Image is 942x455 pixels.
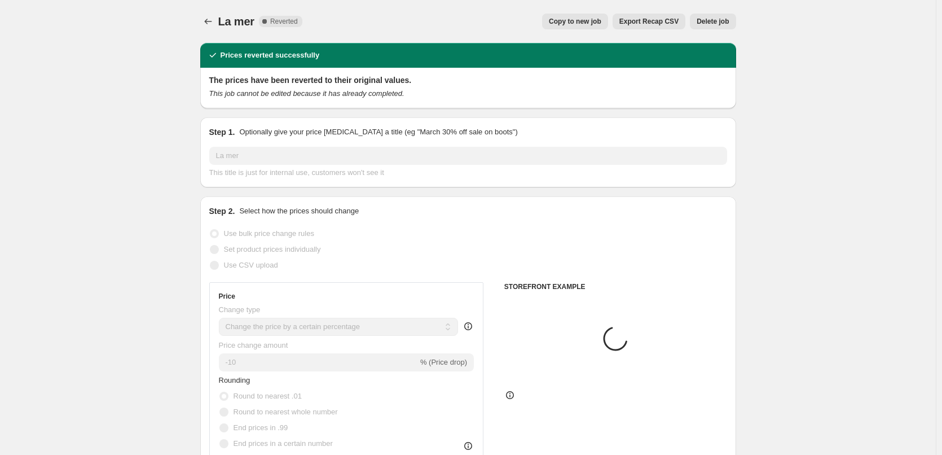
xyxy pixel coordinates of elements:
[504,282,727,291] h6: STOREFRONT EXAMPLE
[221,50,320,61] h2: Prices reverted successfully
[219,341,288,349] span: Price change amount
[619,17,679,26] span: Export Recap CSV
[218,15,254,28] span: La mer
[224,245,321,253] span: Set product prices individually
[234,392,302,400] span: Round to nearest .01
[463,321,474,332] div: help
[209,147,727,165] input: 30% off holiday sale
[219,376,250,384] span: Rounding
[234,439,333,448] span: End prices in a certain number
[209,126,235,138] h2: Step 1.
[209,205,235,217] h2: Step 2.
[420,358,467,366] span: % (Price drop)
[239,205,359,217] p: Select how the prices should change
[209,168,384,177] span: This title is just for internal use, customers won't see it
[219,353,418,371] input: -15
[549,17,601,26] span: Copy to new job
[224,229,314,238] span: Use bulk price change rules
[234,423,288,432] span: End prices in .99
[270,17,298,26] span: Reverted
[697,17,729,26] span: Delete job
[542,14,608,29] button: Copy to new job
[690,14,736,29] button: Delete job
[219,292,235,301] h3: Price
[200,14,216,29] button: Price change jobs
[234,408,338,416] span: Round to nearest whole number
[219,305,261,314] span: Change type
[613,14,685,29] button: Export Recap CSV
[239,126,517,138] p: Optionally give your price [MEDICAL_DATA] a title (eg "March 30% off sale on boots")
[224,261,278,269] span: Use CSV upload
[209,89,404,98] i: This job cannot be edited because it has already completed.
[209,75,727,86] h2: The prices have been reverted to their original values.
